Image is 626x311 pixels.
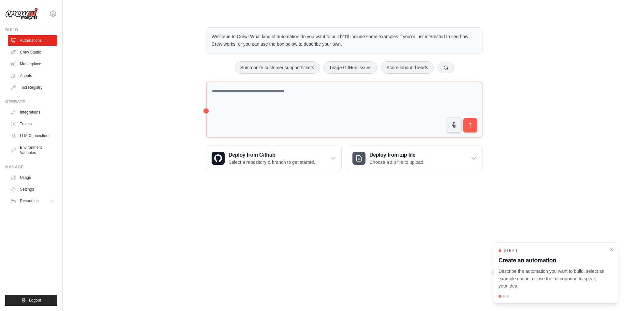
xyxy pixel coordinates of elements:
div: Build [5,27,57,33]
a: Traces [8,119,57,129]
img: Logo [5,8,38,20]
div: Manage [5,164,57,170]
a: Automations [8,35,57,46]
a: Integrations [8,107,57,117]
button: Summarize customer support tickets [235,61,320,74]
a: LLM Connections [8,131,57,141]
p: Welcome to Crew! What kind of automation do you want to build? I'll include some examples if you'... [212,33,477,48]
a: Crew Studio [8,47,57,57]
span: Resources [20,198,38,204]
p: Select a repository & branch to get started. [229,159,315,165]
h3: Deploy from Github [229,151,315,159]
button: Resources [8,196,57,206]
h3: Deploy from zip file [369,151,425,159]
button: Triage GitHub issues [323,61,377,74]
div: Operate [5,99,57,104]
span: Logout [29,298,41,303]
button: Logout [5,295,57,306]
span: Step 1 [504,248,518,253]
a: Tool Registry [8,82,57,93]
h3: Create an automation [499,256,605,265]
a: Agents [8,70,57,81]
a: Environment Variables [8,142,57,158]
p: Choose a zip file to upload. [369,159,425,165]
iframe: Chat Widget [593,280,626,311]
a: Settings [8,184,57,194]
a: Marketplace [8,59,57,69]
button: Score inbound leads [381,61,434,74]
a: Usage [8,172,57,183]
button: Close walkthrough [609,247,614,252]
p: Describe the automation you want to build, select an example option, or use the microphone to spe... [499,268,605,290]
